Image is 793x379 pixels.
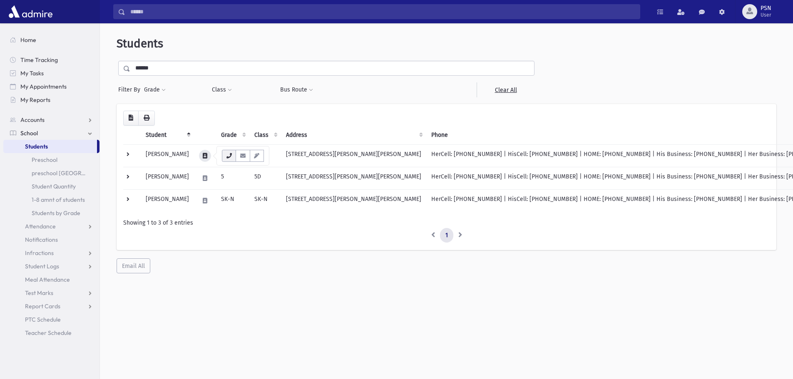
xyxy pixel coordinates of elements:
td: [STREET_ADDRESS][PERSON_NAME][PERSON_NAME] [281,144,426,167]
a: School [3,126,99,140]
a: Student Logs [3,260,99,273]
a: preschool [GEOGRAPHIC_DATA] [3,166,99,180]
span: Teacher Schedule [25,329,72,337]
span: My Tasks [20,69,44,77]
td: SK-N [249,144,281,167]
span: School [20,129,38,137]
a: Accounts [3,113,99,126]
span: My Reports [20,96,50,104]
img: AdmirePro [7,3,55,20]
th: Address: activate to sort column ascending [281,126,426,145]
a: Home [3,33,99,47]
span: Home [20,36,36,44]
span: Students [117,37,163,50]
a: Students by Grade [3,206,99,220]
td: [PERSON_NAME] [141,189,194,212]
span: Filter By [118,85,144,94]
td: SK-N [216,189,249,212]
button: Email All [117,258,150,273]
a: Clear All [477,82,534,97]
td: SK-N [216,144,249,167]
span: User [761,12,771,18]
a: 1-8 amnt of students [3,193,99,206]
a: Preschool [3,153,99,166]
td: SK-N [249,189,281,212]
td: [PERSON_NAME] [141,167,194,189]
span: Infractions [25,249,54,257]
a: Attendance [3,220,99,233]
span: Report Cards [25,302,60,310]
button: Print [138,111,155,126]
a: Notifications [3,233,99,246]
td: [PERSON_NAME] [141,144,194,167]
td: [STREET_ADDRESS][PERSON_NAME][PERSON_NAME] [281,167,426,189]
button: Grade [144,82,166,97]
td: 5D [249,167,281,189]
span: Attendance [25,223,56,230]
span: Student Logs [25,263,59,270]
span: PTC Schedule [25,316,61,323]
span: Accounts [20,116,45,124]
span: Students [25,143,48,150]
div: Showing 1 to 3 of 3 entries [123,218,770,227]
button: Bus Route [280,82,313,97]
span: PSN [761,5,771,12]
td: [STREET_ADDRESS][PERSON_NAME][PERSON_NAME] [281,189,426,212]
td: 5 [216,167,249,189]
a: Infractions [3,246,99,260]
a: Time Tracking [3,53,99,67]
a: My Reports [3,93,99,107]
a: Test Marks [3,286,99,300]
span: My Appointments [20,83,67,90]
span: Notifications [25,236,58,243]
th: Student: activate to sort column descending [141,126,194,145]
span: Time Tracking [20,56,58,64]
a: 1 [440,228,453,243]
button: CSV [123,111,139,126]
a: PTC Schedule [3,313,99,326]
button: Email Templates [250,150,264,162]
th: Class: activate to sort column ascending [249,126,281,145]
a: My Appointments [3,80,99,93]
span: Test Marks [25,289,53,297]
a: Students [3,140,97,153]
th: Grade: activate to sort column ascending [216,126,249,145]
a: Teacher Schedule [3,326,99,339]
input: Search [125,4,640,19]
button: Class [211,82,232,97]
span: Meal Attendance [25,276,70,283]
a: Student Quantity [3,180,99,193]
a: My Tasks [3,67,99,80]
a: Meal Attendance [3,273,99,286]
a: Report Cards [3,300,99,313]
